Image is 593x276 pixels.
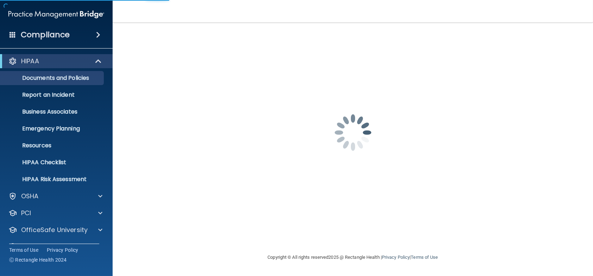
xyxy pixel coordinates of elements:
p: HIPAA Checklist [5,159,101,166]
a: Privacy Policy [47,246,78,253]
a: HIPAA [8,57,102,65]
a: PCI [8,209,102,217]
p: Documents and Policies [5,75,101,82]
iframe: Drift Widget Chat Controller [471,226,585,254]
p: Resources [5,142,101,149]
span: Ⓒ Rectangle Health 2024 [9,256,67,263]
a: OfficeSafe University [8,226,102,234]
a: Terms of Use [411,255,438,260]
a: Terms of Use [9,246,38,253]
p: Business Associates [5,108,101,115]
p: HIPAA Risk Assessment [5,176,101,183]
p: OfficeSafe University [21,226,88,234]
div: Copyright © All rights reserved 2025 @ Rectangle Health | | [225,246,481,269]
a: OSHA [8,192,102,200]
img: spinner.e123f6fc.gif [318,97,388,168]
p: Report an Incident [5,91,101,98]
p: HIPAA [21,57,39,65]
h4: Compliance [21,30,70,40]
p: Emergency Planning [5,125,101,132]
a: Settings [8,243,102,251]
p: OSHA [21,192,39,200]
img: PMB logo [8,7,104,21]
p: Settings [21,243,47,251]
a: Privacy Policy [382,255,410,260]
p: PCI [21,209,31,217]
